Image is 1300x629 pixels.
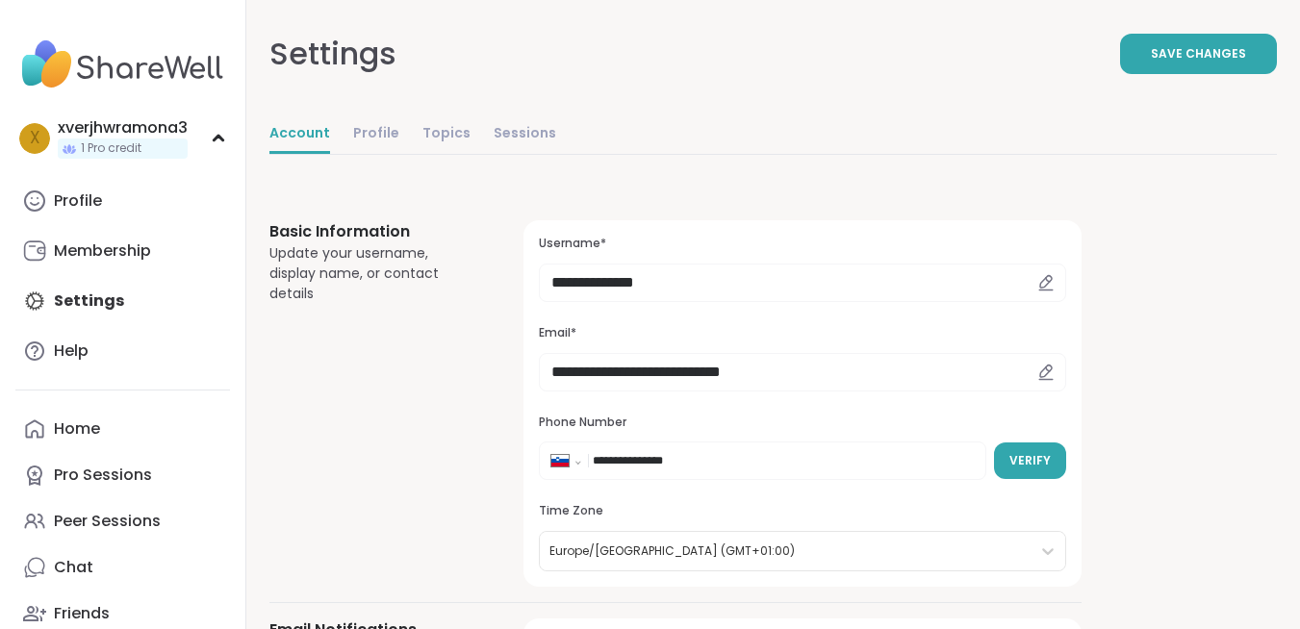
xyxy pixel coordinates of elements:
a: Topics [422,115,471,154]
a: Account [269,115,330,154]
a: Chat [15,544,230,591]
a: Pro Sessions [15,452,230,498]
span: Save Changes [1151,45,1246,63]
div: Update your username, display name, or contact details [269,243,477,304]
div: Pro Sessions [54,465,152,486]
button: Save Changes [1120,34,1277,74]
div: Settings [269,31,396,77]
h3: Phone Number [539,415,1066,431]
div: Peer Sessions [54,511,161,532]
a: Sessions [494,115,556,154]
div: xverjhwramona3 [58,117,188,138]
div: Home [54,418,100,440]
a: Home [15,406,230,452]
div: Chat [54,557,93,578]
a: Profile [353,115,399,154]
h3: Basic Information [269,220,477,243]
h3: Username* [539,236,1066,252]
h3: Time Zone [539,503,1066,519]
div: Friends [54,603,110,624]
span: Verify [1009,452,1051,469]
img: ShareWell Nav Logo [15,31,230,98]
span: x [30,126,40,151]
h3: Email* [539,325,1066,341]
a: Help [15,328,230,374]
a: Peer Sessions [15,498,230,544]
div: Profile [54,190,102,212]
div: Membership [54,240,151,262]
a: Profile [15,178,230,224]
button: Verify [994,442,1066,479]
div: Help [54,340,89,362]
span: 1 Pro credit [81,140,141,157]
a: Membership [15,228,230,274]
